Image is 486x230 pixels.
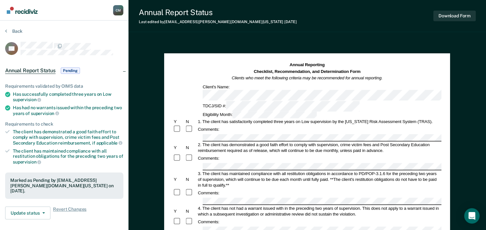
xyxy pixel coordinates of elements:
div: The client has demonstrated a good faith effort to comply with supervision, crime victim fees and... [13,129,123,146]
strong: Annual Reporting [290,63,325,67]
div: The client has maintained compliance with all restitution obligations for the preceding two years of [13,148,123,165]
div: Y [173,176,185,182]
div: Y [173,208,185,214]
strong: Checklist, Recommendation, and Determination Form [254,69,360,74]
div: 3. The client has maintained compliance with all restitution obligations in accordance to PD/POP-... [197,171,441,188]
div: Comments: [197,190,220,196]
div: Y [173,145,185,151]
div: Comments: [197,155,220,161]
div: Requirements to check [5,121,123,127]
button: Download Form [433,11,476,21]
em: Clients who meet the following criteria may be recommended for annual reporting. [232,75,383,80]
div: Y [173,119,185,125]
span: supervision [13,97,41,102]
div: 2. The client has demonstrated a good faith effort to comply with supervision, crime victim fees ... [197,142,441,154]
div: Marked as Pending by [EMAIL_ADDRESS][PERSON_NAME][DOMAIN_NAME][US_STATE] on [DATE]. [10,178,118,194]
div: TDCJ/SID #: [202,101,361,111]
div: Open Intercom Messenger [464,208,480,224]
span: supervision [31,111,59,116]
div: Comments: [197,219,220,225]
div: N [185,176,197,182]
span: [DATE] [284,20,296,24]
span: applicable [96,140,122,146]
span: Pending [61,67,80,74]
div: Requirements validated by OIMS data [5,84,123,89]
div: Has had no warrants issued within the preceding two years of [13,105,123,116]
div: Annual Report Status [139,8,296,17]
button: Update status [5,207,50,219]
div: 1. The client has satisfactorily completed three years on Low supervision by the [US_STATE] Risk ... [197,119,441,125]
div: N [185,119,197,125]
span: supervision [13,159,41,164]
div: 4. The client has not had a warrant issued with in the preceding two years of supervision. This d... [197,205,441,217]
div: Comments: [197,127,220,132]
button: Profile dropdown button [113,5,123,15]
div: Last edited by [EMAIL_ADDRESS][PERSON_NAME][DOMAIN_NAME][US_STATE] [139,20,296,24]
span: Annual Report Status [5,67,56,74]
div: N [185,208,197,214]
div: C M [113,5,123,15]
div: Eligibility Month: [202,111,318,118]
span: Revert Changes [53,207,86,219]
div: Has successfully completed three years on Low [13,92,123,102]
img: Recidiviz [7,7,38,14]
button: Back [5,28,22,34]
div: N [185,145,197,151]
